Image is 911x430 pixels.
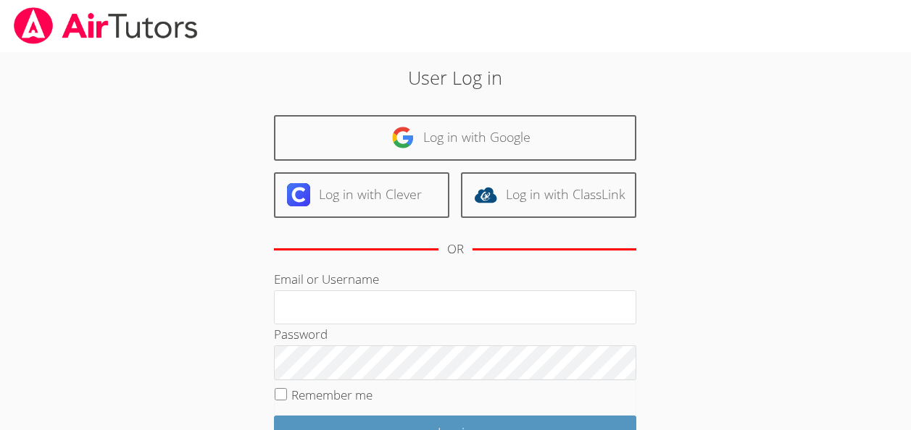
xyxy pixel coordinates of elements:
[287,183,310,206] img: clever-logo-6eab21bc6e7a338710f1a6ff85c0baf02591cd810cc4098c63d3a4b26e2feb20.svg
[274,172,449,218] a: Log in with Clever
[291,387,373,403] label: Remember me
[12,7,199,44] img: airtutors_banner-c4298cdbf04f3fff15de1276eac7730deb9818008684d7c2e4769d2f7ddbe033.png
[447,239,464,260] div: OR
[461,172,636,218] a: Log in with ClassLink
[274,326,328,342] label: Password
[391,126,415,149] img: google-logo-50288ca7cdecda66e5e0955fdab243c47b7ad437acaf1139b6f446037453330a.svg
[209,64,702,91] h2: User Log in
[474,183,497,206] img: classlink-logo-d6bb404cc1216ec64c9a2012d9dc4662098be43eaf13dc465df04b49fa7ab582.svg
[274,271,379,287] label: Email or Username
[274,115,636,161] a: Log in with Google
